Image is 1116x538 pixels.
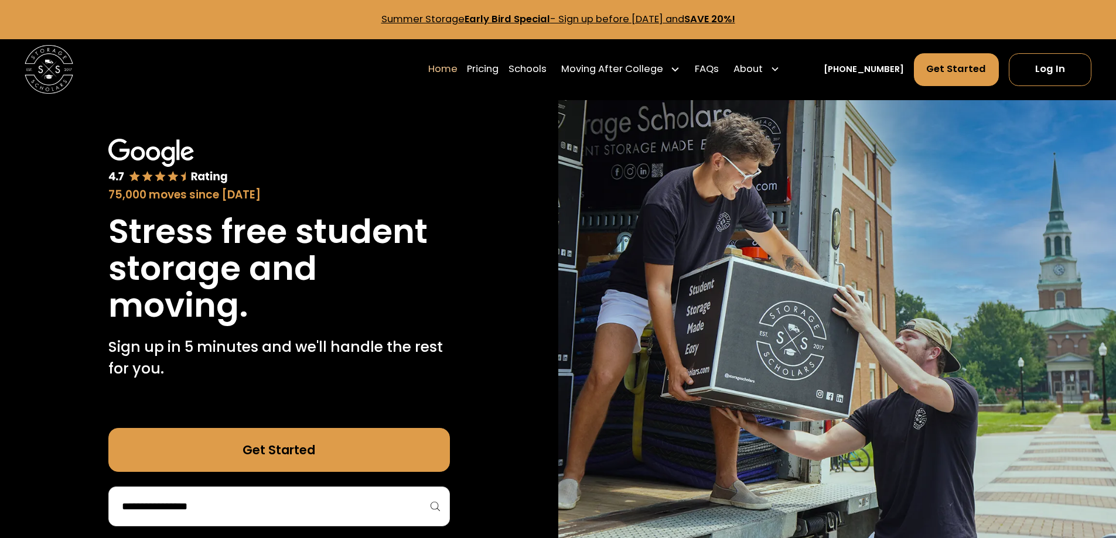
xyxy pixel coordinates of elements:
a: Log In [1009,53,1091,86]
p: Sign up in 5 minutes and we'll handle the rest for you. [108,336,450,380]
a: home [25,45,73,94]
img: Google 4.7 star rating [108,139,228,184]
h1: Stress free student storage and moving. [108,213,450,324]
div: 75,000 moves since [DATE] [108,187,450,203]
a: Pricing [467,52,499,86]
a: Get Started [914,53,999,86]
a: [PHONE_NUMBER] [824,63,904,76]
a: Schools [508,52,547,86]
div: Moving After College [561,62,663,77]
a: Summer StorageEarly Bird Special- Sign up before [DATE] andSAVE 20%! [381,12,735,26]
strong: Early Bird Special [465,12,550,26]
img: Storage Scholars main logo [25,45,73,94]
div: About [729,52,785,86]
a: FAQs [695,52,719,86]
a: Get Started [108,428,450,472]
div: About [733,62,763,77]
strong: SAVE 20%! [684,12,735,26]
div: Moving After College [557,52,685,86]
a: Home [428,52,458,86]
